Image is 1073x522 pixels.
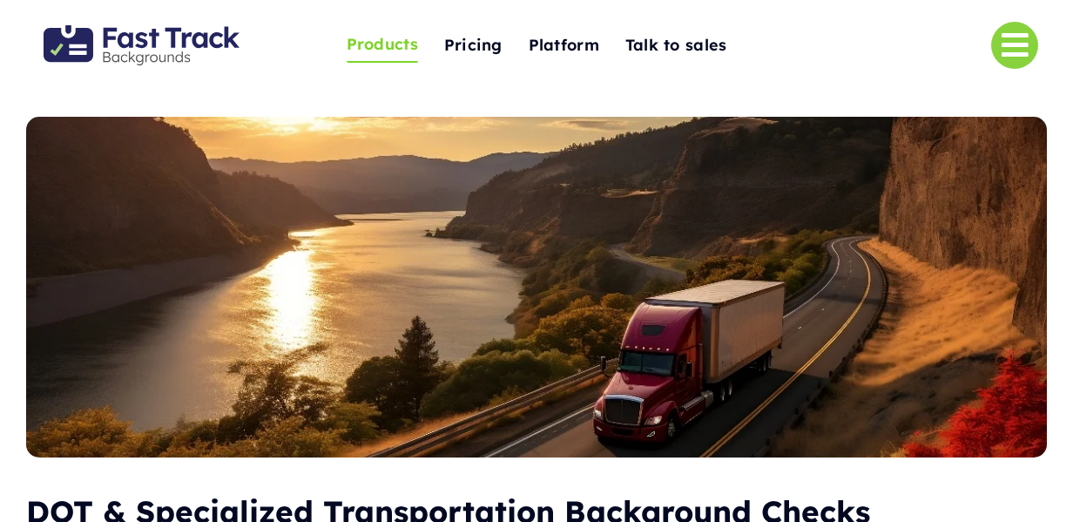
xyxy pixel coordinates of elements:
a: Platform [529,27,599,64]
img: DOT-Background-Checks [26,117,1047,458]
a: Pricing [444,27,503,64]
span: Talk to sales [625,32,727,59]
span: Products [347,31,418,58]
a: Talk to sales [625,27,727,64]
a: Fast Track Backgrounds Logo [44,24,240,42]
img: Fast Track Backgrounds Logo [44,25,240,65]
nav: One Page [286,2,787,89]
span: Pricing [444,32,503,59]
span: Platform [529,32,599,59]
a: Link to # [991,22,1038,69]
